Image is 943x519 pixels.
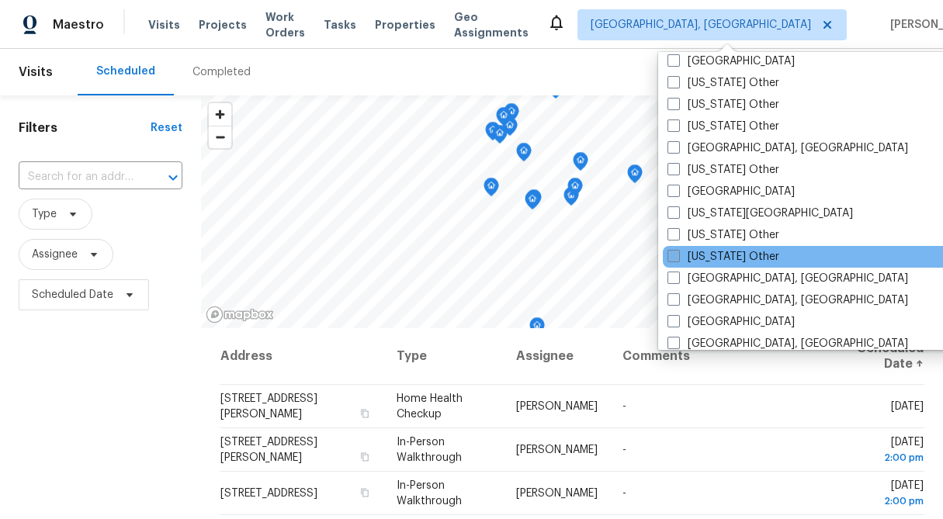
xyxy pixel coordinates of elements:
button: Copy Address [358,450,372,464]
div: Map marker [563,187,579,211]
div: 2:00 pm [834,450,924,465]
span: Visits [19,55,53,89]
button: Zoom out [209,126,231,148]
label: [US_STATE] Other [667,162,779,178]
span: Projects [199,17,247,33]
span: [DATE] [891,401,924,412]
label: [US_STATE] Other [667,119,779,134]
span: - [622,488,626,499]
label: [GEOGRAPHIC_DATA], [GEOGRAPHIC_DATA] [667,336,908,351]
a: Mapbox homepage [206,306,274,324]
label: [GEOGRAPHIC_DATA], [GEOGRAPHIC_DATA] [667,271,908,286]
span: [PERSON_NAME] [516,445,598,455]
span: [DATE] [834,437,924,465]
label: [US_STATE] Other [667,97,779,112]
div: Map marker [525,191,540,215]
div: Map marker [573,152,588,176]
span: Home Health Checkup [397,393,463,420]
button: Copy Address [358,407,372,420]
span: Tasks [324,19,356,30]
th: Type [384,328,503,385]
th: Assignee [504,328,610,385]
canvas: Map [201,95,911,328]
th: Comments [610,328,821,385]
div: Completed [192,64,251,80]
span: Scheduled Date [32,287,113,303]
span: [GEOGRAPHIC_DATA], [GEOGRAPHIC_DATA] [591,17,811,33]
label: [GEOGRAPHIC_DATA], [GEOGRAPHIC_DATA] [667,292,908,308]
label: [GEOGRAPHIC_DATA] [667,184,795,199]
span: [PERSON_NAME] [516,488,598,499]
label: [GEOGRAPHIC_DATA] [667,314,795,330]
label: [GEOGRAPHIC_DATA], [GEOGRAPHIC_DATA] [667,140,908,156]
div: Map marker [526,189,542,213]
span: Properties [375,17,435,33]
span: Type [32,206,57,222]
span: [DATE] [834,480,924,509]
span: - [622,401,626,412]
div: Map marker [484,178,499,202]
span: Maestro [53,17,104,33]
th: Address [220,328,384,385]
span: Geo Assignments [454,9,529,40]
button: Zoom in [209,103,231,126]
div: Scheduled [96,64,155,79]
div: Reset [151,120,182,136]
input: Search for an address... [19,165,139,189]
div: 2:00 pm [834,493,924,509]
div: Map marker [485,122,501,146]
label: [GEOGRAPHIC_DATA] [667,54,795,69]
div: Map marker [492,125,508,149]
label: [US_STATE] Other [667,227,779,243]
span: [STREET_ADDRESS] [220,488,317,499]
div: Map marker [567,178,583,202]
label: [US_STATE][GEOGRAPHIC_DATA] [667,206,853,221]
span: In-Person Walkthrough [397,437,462,463]
h1: Filters [19,120,151,136]
span: Work Orders [265,9,305,40]
span: Visits [148,17,180,33]
span: Assignee [32,247,78,262]
div: Map marker [504,103,519,127]
button: Open [162,167,184,189]
span: [STREET_ADDRESS][PERSON_NAME] [220,437,317,463]
div: Map marker [496,107,511,131]
label: [US_STATE] Other [667,75,779,91]
div: Map marker [529,317,545,341]
button: Copy Address [358,486,372,500]
div: Map marker [627,164,643,189]
label: [US_STATE] Other [667,249,779,265]
span: [PERSON_NAME] [516,401,598,412]
span: - [622,445,626,455]
div: Map marker [516,143,532,167]
span: [STREET_ADDRESS][PERSON_NAME] [220,393,317,420]
span: In-Person Walkthrough [397,480,462,507]
th: Scheduled Date ↑ [821,328,924,385]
